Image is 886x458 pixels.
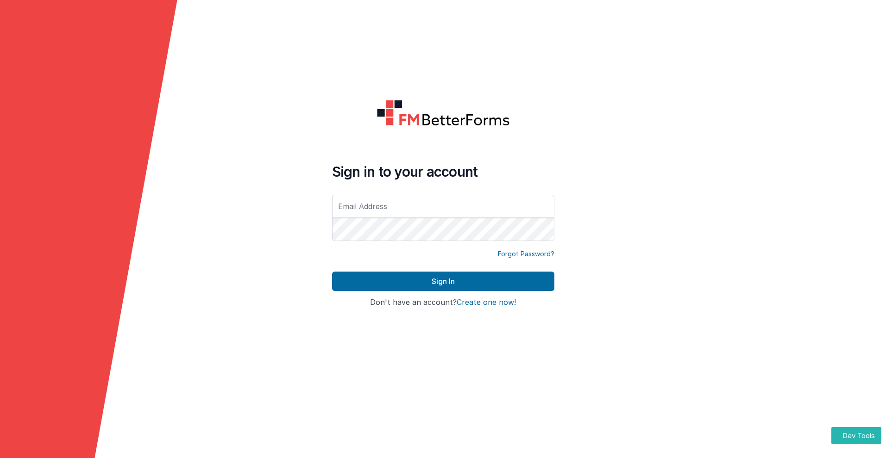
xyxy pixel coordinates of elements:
[332,272,554,291] button: Sign In
[332,163,554,180] h4: Sign in to your account
[457,298,516,307] button: Create one now!
[332,195,554,218] input: Email Address
[498,249,554,259] a: Forgot Password?
[831,427,881,444] button: Dev Tools
[332,298,554,307] h4: Don't have an account?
